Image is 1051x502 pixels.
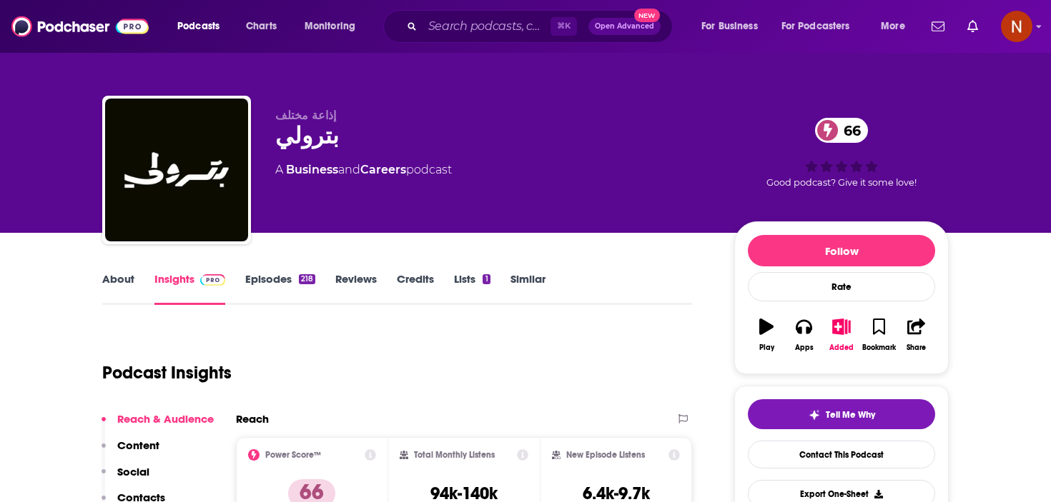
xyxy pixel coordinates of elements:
button: open menu [772,15,871,38]
a: InsightsPodchaser Pro [154,272,225,305]
a: Similar [510,272,546,305]
button: Follow [748,235,935,266]
button: open menu [167,15,238,38]
div: Apps [795,343,814,352]
button: Apps [785,309,822,361]
a: Charts [237,15,285,38]
button: Open AdvancedNew [588,18,661,35]
button: Share [898,309,935,361]
img: Podchaser - Follow, Share and Rate Podcasts [11,13,149,40]
h2: Power Score™ [265,450,321,460]
input: Search podcasts, credits, & more... [423,15,551,38]
a: About [102,272,134,305]
a: Lists1 [454,272,490,305]
button: tell me why sparkleTell Me Why [748,399,935,429]
a: Careers [360,163,406,176]
div: Added [829,343,854,352]
h1: Podcast Insights [102,362,232,383]
a: Credits [397,272,434,305]
button: Bookmark [860,309,897,361]
div: 1 [483,274,490,284]
span: 66 [829,118,868,143]
h2: New Episode Listens [566,450,645,460]
p: Reach & Audience [117,412,214,426]
span: Charts [246,16,277,36]
a: 66 [815,118,868,143]
img: User Profile [1001,11,1032,42]
span: More [881,16,905,36]
button: Show profile menu [1001,11,1032,42]
a: Reviews [335,272,377,305]
span: For Business [701,16,758,36]
h2: Reach [236,412,269,426]
button: Content [102,438,159,465]
div: Bookmark [862,343,896,352]
p: Content [117,438,159,452]
div: A podcast [275,161,452,179]
span: Monitoring [305,16,355,36]
span: Tell Me Why [826,409,875,421]
a: Show notifications dropdown [926,14,950,39]
a: Show notifications dropdown [962,14,984,39]
a: Business [286,163,338,176]
button: Reach & Audience [102,412,214,438]
span: Logged in as AdelNBM [1001,11,1032,42]
div: Share [907,343,926,352]
span: Good podcast? Give it some love! [766,177,917,188]
button: open menu [871,15,923,38]
span: Open Advanced [595,23,654,30]
span: and [338,163,360,176]
div: Play [759,343,774,352]
img: tell me why sparkle [809,409,820,421]
span: ⌘ K [551,17,577,36]
div: Rate [748,272,935,301]
button: open menu [295,15,374,38]
p: Social [117,465,149,478]
button: Social [102,465,149,491]
a: Contact This Podcast [748,441,935,468]
button: Added [823,309,860,361]
button: Play [748,309,785,361]
span: إذاعة مختلف [275,109,336,122]
div: 66Good podcast? Give it some love! [734,109,949,197]
div: Search podcasts, credits, & more... [397,10,686,43]
div: 218 [299,274,315,284]
span: New [634,9,660,22]
span: For Podcasters [781,16,850,36]
img: Podchaser Pro [200,274,225,286]
span: Podcasts [177,16,219,36]
h2: Total Monthly Listens [414,450,495,460]
img: بترولي [105,99,248,241]
button: open menu [691,15,776,38]
a: Episodes218 [245,272,315,305]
